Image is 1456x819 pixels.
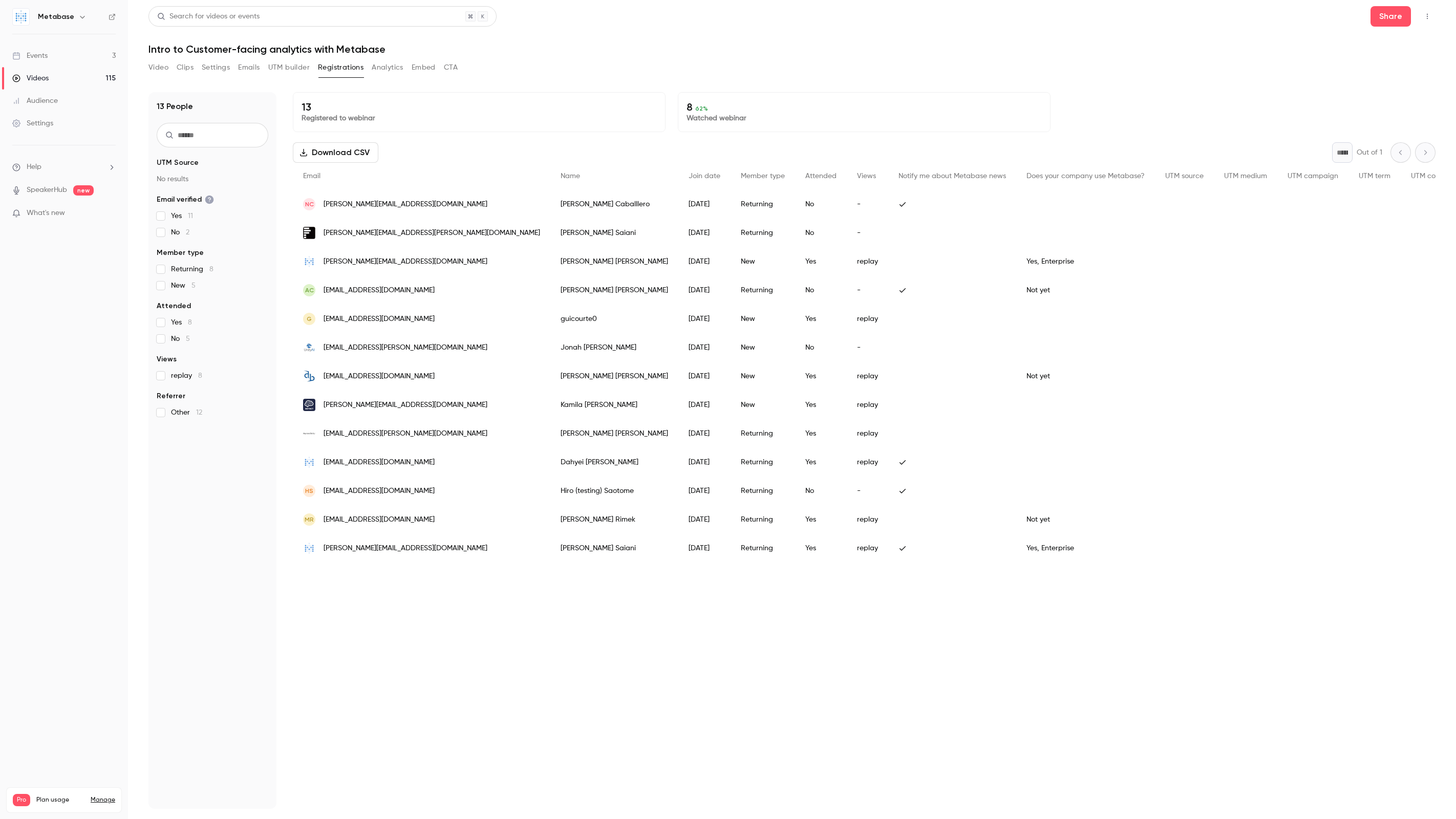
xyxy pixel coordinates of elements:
[188,212,193,220] span: 11
[678,477,731,505] div: [DATE]
[731,362,795,391] div: New
[27,185,67,196] a: SpeakerHub
[188,319,192,326] span: 8
[293,142,378,163] button: Download CSV
[550,305,678,333] div: guicourte0
[561,173,580,180] span: Name
[795,391,847,419] div: Yes
[550,190,678,219] div: [PERSON_NAME] Caballlero
[324,228,540,239] span: [PERSON_NAME][EMAIL_ADDRESS][PERSON_NAME][DOMAIN_NAME]
[324,256,487,267] span: [PERSON_NAME][EMAIL_ADDRESS][DOMAIN_NAME]
[1411,173,1453,180] span: UTM content
[318,59,363,76] button: Registrations
[157,301,191,311] span: Attended
[678,305,731,333] div: [DATE]
[324,314,435,325] span: [EMAIL_ADDRESS][DOMAIN_NAME]
[847,534,888,563] div: replay
[795,534,847,563] div: Yes
[324,342,487,353] span: [EMAIL_ADDRESS][PERSON_NAME][DOMAIN_NAME]
[196,409,202,416] span: 12
[1224,173,1267,180] span: UTM medium
[324,371,435,382] span: [EMAIL_ADDRESS][DOMAIN_NAME]
[550,276,678,305] div: [PERSON_NAME] [PERSON_NAME]
[550,505,678,534] div: [PERSON_NAME] Rimek
[444,59,458,76] button: CTA
[324,514,435,525] span: [EMAIL_ADDRESS][DOMAIN_NAME]
[1016,534,1155,563] div: Yes, Enterprise
[302,113,657,123] p: Registered to webinar
[847,219,888,247] div: -
[731,448,795,477] div: Returning
[678,333,731,362] div: [DATE]
[1016,247,1155,276] div: Yes, Enterprise
[847,448,888,477] div: replay
[731,391,795,419] div: New
[303,456,315,468] img: metabase.com
[305,486,313,495] span: HS
[303,227,315,239] img: poe.ma
[795,505,847,534] div: Yes
[303,433,315,435] img: modinity.com
[795,448,847,477] div: Yes
[303,341,315,354] img: unityai.co
[898,173,1006,180] span: Notify me about Metabase news
[687,113,1042,123] p: Watched webinar
[689,173,720,180] span: Join date
[805,173,837,180] span: Attended
[305,286,314,295] span: AC
[731,219,795,247] div: Returning
[678,534,731,563] div: [DATE]
[209,266,213,273] span: 8
[303,542,315,554] img: metabase.com
[1165,173,1204,180] span: UTM source
[372,59,403,76] button: Analytics
[157,391,185,401] span: Referrer
[795,362,847,391] div: Yes
[731,534,795,563] div: Returning
[550,419,678,448] div: [PERSON_NAME] [PERSON_NAME]
[186,335,190,342] span: 5
[795,419,847,448] div: Yes
[847,477,888,505] div: -
[687,101,1042,113] p: 8
[305,515,314,524] span: MR
[412,59,436,76] button: Embed
[857,173,876,180] span: Views
[1371,6,1411,27] button: Share
[177,59,194,76] button: Clips
[148,43,1436,55] h1: Intro to Customer-facing analytics with Metabase
[157,248,204,258] span: Member type
[268,59,310,76] button: UTM builder
[1357,147,1382,158] p: Out of 1
[550,219,678,247] div: [PERSON_NAME] Saiani
[324,428,487,439] span: [EMAIL_ADDRESS][PERSON_NAME][DOMAIN_NAME]
[12,96,58,106] div: Audience
[847,505,888,534] div: replay
[847,333,888,362] div: -
[238,59,260,76] button: Emails
[303,255,315,268] img: metabase.com
[307,314,312,324] span: g
[731,247,795,276] div: New
[157,158,268,418] section: facet-groups
[795,276,847,305] div: No
[678,391,731,419] div: [DATE]
[847,190,888,219] div: -
[795,219,847,247] div: No
[1016,362,1155,391] div: Not yet
[27,208,65,219] span: What's new
[324,457,435,468] span: [EMAIL_ADDRESS][DOMAIN_NAME]
[305,200,314,209] span: NC
[13,794,30,806] span: Pro
[191,282,196,289] span: 5
[103,209,116,218] iframe: Noticeable Trigger
[731,305,795,333] div: New
[171,281,196,291] span: New
[324,486,435,497] span: [EMAIL_ADDRESS][DOMAIN_NAME]
[171,407,202,418] span: Other
[324,543,487,554] span: [PERSON_NAME][EMAIL_ADDRESS][DOMAIN_NAME]
[731,276,795,305] div: Returning
[157,100,193,113] h1: 13 People
[795,190,847,219] div: No
[550,391,678,419] div: Kamila [PERSON_NAME]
